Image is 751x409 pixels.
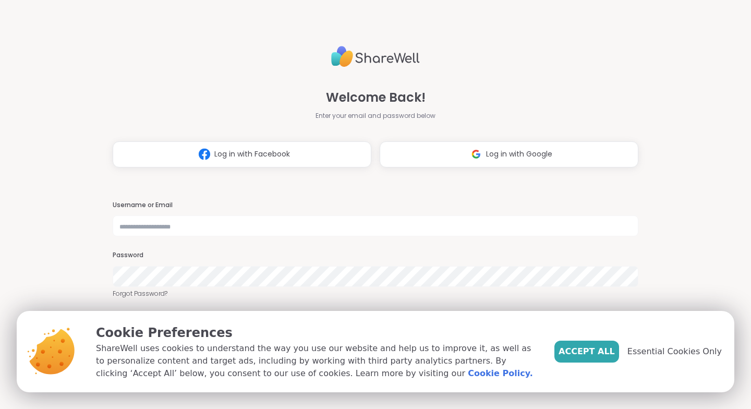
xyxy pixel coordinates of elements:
span: Log in with Google [486,149,552,160]
p: Cookie Preferences [96,323,538,342]
span: Log in with Facebook [214,149,290,160]
img: ShareWell Logo [331,42,420,71]
span: Enter your email and password below [316,111,435,121]
button: Log in with Facebook [113,141,371,167]
p: ShareWell uses cookies to understand the way you use our website and help us to improve it, as we... [96,342,538,380]
span: Essential Cookies Only [627,345,722,358]
h3: Password [113,251,638,260]
a: Cookie Policy. [468,367,532,380]
h3: Username or Email [113,201,638,210]
img: ShareWell Logomark [466,145,486,164]
button: Accept All [554,341,619,363]
span: Welcome Back! [326,88,426,107]
img: ShareWell Logomark [195,145,214,164]
span: Accept All [559,345,615,358]
button: Log in with Google [380,141,638,167]
a: Forgot Password? [113,289,638,298]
